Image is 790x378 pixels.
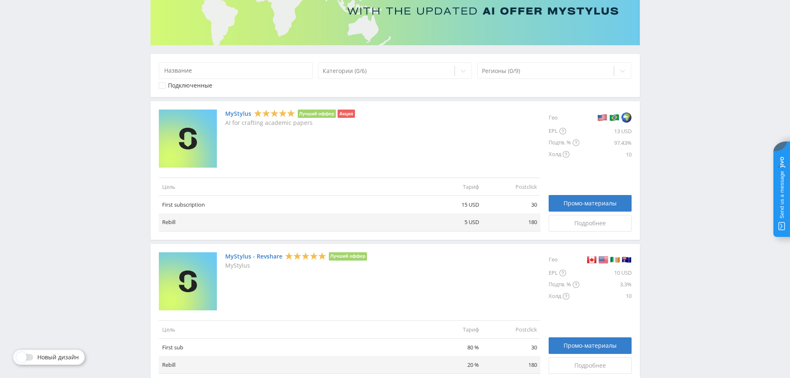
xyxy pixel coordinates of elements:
[482,196,540,214] td: 30
[37,354,79,361] span: Новый дизайн
[424,178,482,195] td: Тариф
[579,149,632,160] div: 10
[574,220,606,227] span: Подробнее
[482,356,540,374] td: 180
[159,356,424,374] td: Rebill
[482,213,540,231] td: 180
[549,290,579,302] div: Холд
[298,110,336,118] li: Лучший оффер
[549,337,632,354] a: Промо-материалы
[549,195,632,212] a: Промо-материалы
[579,125,632,137] div: 13 USD
[159,62,313,79] input: Название
[579,290,632,302] div: 10
[254,109,295,118] div: 5 Stars
[159,196,424,214] td: First subscription
[549,357,632,374] a: Подробнее
[338,110,355,118] li: Акция
[225,110,251,117] a: MyStylus
[579,279,632,290] div: 3.3%
[579,267,632,279] div: 10 USD
[225,253,282,260] a: MyStylus - Revshare
[159,252,217,310] img: MyStylus - Revshare
[564,200,617,207] span: Промо-материалы
[549,149,579,160] div: Холд
[549,252,579,267] div: Гео
[225,119,355,126] p: AI for crafting academic papers
[424,196,482,214] td: 15 USD
[159,320,424,338] td: Цель
[549,267,579,279] div: EPL
[549,215,632,232] a: Подробнее
[329,252,367,261] li: Лучший оффер
[424,320,482,338] td: Тариф
[482,178,540,195] td: Postclick
[159,110,217,168] img: MyStylus
[424,213,482,231] td: 5 USD
[225,262,367,269] p: MyStylus
[549,279,579,290] div: Подтв. %
[482,320,540,338] td: Postclick
[159,213,424,231] td: Rebill
[285,251,326,260] div: 5 Stars
[482,338,540,356] td: 30
[424,356,482,374] td: 20 %
[549,125,579,137] div: EPL
[159,178,424,195] td: Цель
[159,338,424,356] td: First sub
[424,338,482,356] td: 80 %
[564,342,617,349] span: Промо-материалы
[549,137,579,149] div: Подтв. %
[168,82,212,89] div: Подключенные
[579,137,632,149] div: 97.43%
[549,110,579,125] div: Гео
[574,362,606,369] span: Подробнее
